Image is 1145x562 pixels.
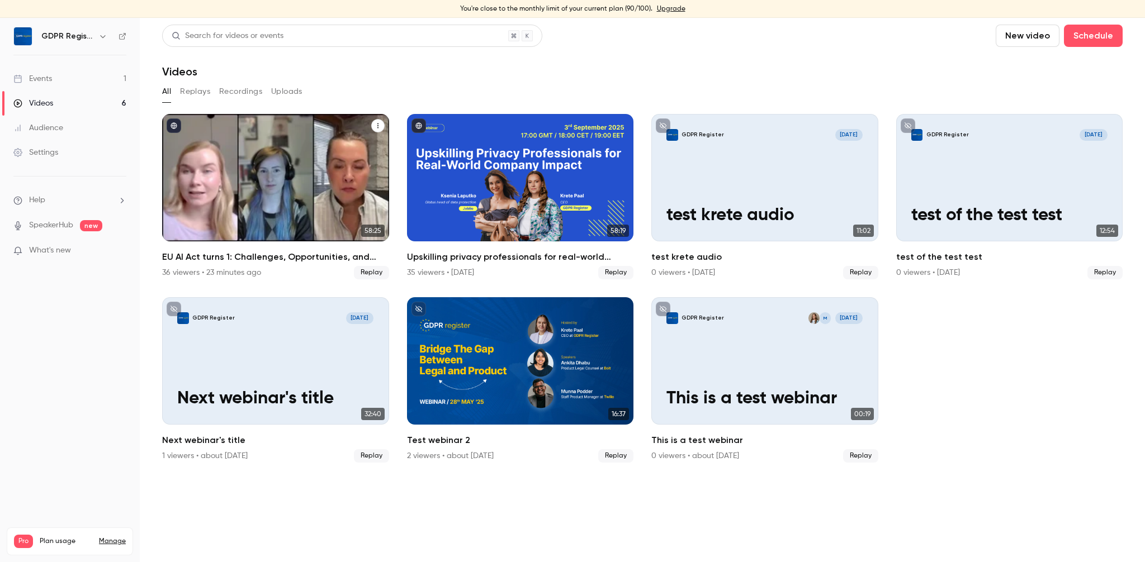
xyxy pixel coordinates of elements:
p: test krete audio [666,206,863,226]
div: 1 viewers • about [DATE] [162,450,248,461]
img: This is a test webinar [666,312,678,323]
h2: Test webinar 2 [407,434,634,447]
span: What's new [29,245,71,256]
iframe: Noticeable Trigger [113,246,126,256]
span: Help [29,194,45,206]
span: Replay [354,449,389,463]
span: 00:19 [851,408,874,420]
a: SpeakerHub [29,220,73,231]
li: help-dropdown-opener [13,194,126,206]
p: GDPR Register [682,315,724,322]
li: EU AI Act turns 1: Challenges, Opportunities, and What’s Next [162,114,389,279]
a: test krete audioGDPR Register[DATE]test krete audio11:02test krete audio0 viewers • [DATE]Replay [651,114,878,279]
p: GDPR Register [192,315,235,322]
h6: GDPR Register [41,31,94,42]
li: This is a test webinar [651,297,878,463]
a: 58:19Upskilling privacy professionals for real-world company impact35 viewers • [DATE]Replay [407,114,634,279]
div: 36 viewers • 23 minutes ago [162,267,261,278]
a: 58:25EU AI Act turns 1: Challenges, Opportunities, and What’s Next36 viewers • 23 minutes agoReplay [162,114,389,279]
img: test of the test test [911,129,922,140]
div: 0 viewers • [DATE] [896,267,960,278]
span: 12:54 [1096,225,1118,237]
div: Events [13,73,52,84]
span: 58:19 [607,225,629,237]
p: Next webinar's title [177,389,373,409]
a: 16:37Test webinar 22 viewers • about [DATE]Replay [407,297,634,463]
li: test of the test test [896,114,1123,279]
button: unpublished [901,118,915,133]
div: 35 viewers • [DATE] [407,267,474,278]
span: 11:02 [853,225,874,237]
span: 58:25 [361,225,385,237]
span: new [80,220,102,231]
span: Replay [354,266,389,279]
span: [DATE] [835,129,863,140]
section: Videos [162,25,1123,555]
button: unpublished [167,302,181,316]
p: GDPR Register [926,131,969,139]
h2: EU AI Act turns 1: Challenges, Opportunities, and What’s Next [162,250,389,264]
h2: Next webinar's title [162,434,389,447]
span: [DATE] [1080,129,1108,140]
div: 0 viewers • [DATE] [651,267,715,278]
span: Replay [598,449,633,463]
h1: Videos [162,65,197,78]
span: [DATE] [835,312,863,323]
span: Pro [14,535,33,548]
span: Replay [598,266,633,279]
li: test krete audio [651,114,878,279]
span: Plan usage [40,537,92,546]
p: test of the test test [911,206,1108,226]
img: GDPR Register [14,27,32,45]
div: 2 viewers • about [DATE] [407,450,494,461]
span: 32:40 [361,408,385,420]
h2: test of the test test [896,250,1123,264]
a: Manage [99,537,126,546]
button: Recordings [219,83,262,101]
button: All [162,83,171,101]
img: Krete Paal [808,312,820,323]
img: test krete audio [666,129,678,140]
span: 16:37 [608,408,629,420]
li: Test webinar 2 [407,297,634,463]
div: 0 viewers • about [DATE] [651,450,739,461]
button: published [411,118,426,133]
div: Search for videos or events [172,30,283,42]
div: M [819,312,831,324]
button: unpublished [411,302,426,316]
img: Next webinar's title [177,312,188,323]
ul: Videos [162,114,1123,463]
button: published [167,118,181,133]
span: Replay [1087,266,1123,279]
div: Videos [13,98,53,109]
button: Replays [180,83,210,101]
li: Upskilling privacy professionals for real-world company impact [407,114,634,279]
div: Audience [13,122,63,134]
h2: test krete audio [651,250,878,264]
a: Upgrade [657,4,685,13]
p: This is a test webinar [666,389,863,409]
span: Replay [843,449,878,463]
a: Next webinar's titleGDPR Register[DATE]Next webinar's title32:40Next webinar's title1 viewers • a... [162,297,389,463]
h2: This is a test webinar [651,434,878,447]
button: New video [996,25,1059,47]
span: [DATE] [346,312,374,323]
button: Uploads [271,83,302,101]
li: Next webinar's title [162,297,389,463]
button: unpublished [656,302,670,316]
a: test of the test testGDPR Register[DATE]test of the test test12:54test of the test test0 viewers ... [896,114,1123,279]
h2: Upskilling privacy professionals for real-world company impact [407,250,634,264]
a: This is a test webinarGDPR RegisterMKrete Paal[DATE]This is a test webinar00:19This is a test web... [651,297,878,463]
div: Settings [13,147,58,158]
span: Replay [843,266,878,279]
button: unpublished [656,118,670,133]
button: Schedule [1064,25,1123,47]
p: GDPR Register [682,131,724,139]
